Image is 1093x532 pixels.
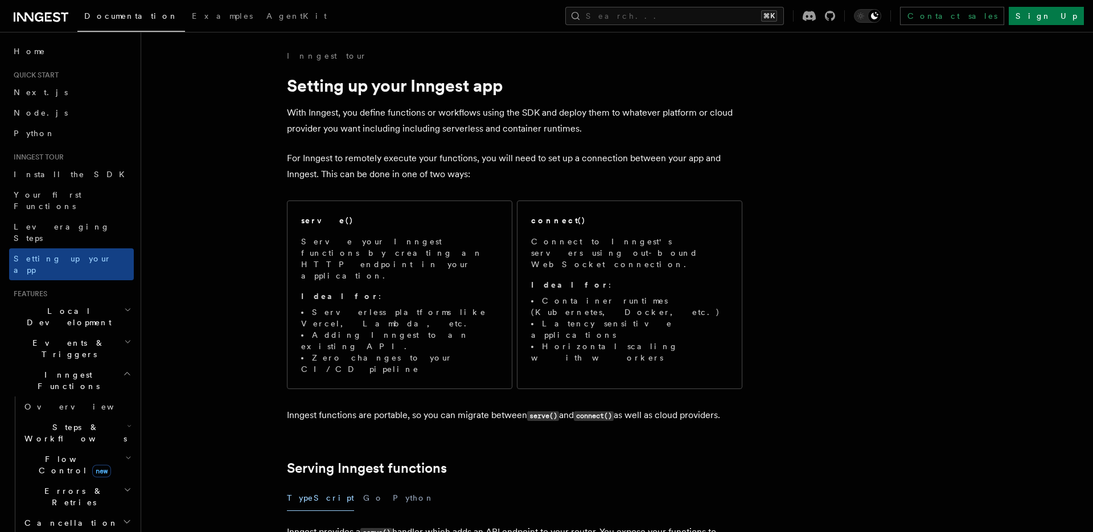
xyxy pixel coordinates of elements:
button: Local Development [9,301,134,333]
a: Sign Up [1009,7,1084,25]
span: Your first Functions [14,190,81,211]
a: Contact sales [900,7,1004,25]
a: Serving Inngest functions [287,460,447,476]
p: For Inngest to remotely execute your functions, you will need to set up a connection between your... [287,150,742,182]
button: Toggle dark mode [854,9,881,23]
a: Next.js [9,82,134,103]
button: Events & Triggers [9,333,134,365]
a: Inngest tour [287,50,367,62]
button: Steps & Workflows [20,417,134,449]
span: Overview [24,402,142,411]
li: Serverless platforms like Vercel, Lambda, etc. [301,306,498,329]
a: Your first Functions [9,185,134,216]
a: Overview [20,396,134,417]
span: Install the SDK [14,170,132,179]
a: Node.js [9,103,134,123]
a: Home [9,41,134,62]
span: Features [9,289,47,298]
button: TypeScript [287,485,354,511]
button: Search...⌘K [565,7,784,25]
p: With Inngest, you define functions or workflows using the SDK and deploy them to whatever platfor... [287,105,742,137]
span: Leveraging Steps [14,222,110,243]
span: Events & Triggers [9,337,124,360]
a: Setting up your app [9,248,134,280]
span: Steps & Workflows [20,421,127,444]
a: connect()Connect to Inngest's servers using out-bound WebSocket connection.Ideal for:Container ru... [517,200,742,389]
li: Adding Inngest to an existing API. [301,329,498,352]
a: Python [9,123,134,144]
button: Inngest Functions [9,365,134,396]
button: Go [363,485,384,511]
li: Zero changes to your CI/CD pipeline [301,352,498,375]
h1: Setting up your Inngest app [287,75,742,96]
span: Setting up your app [14,254,112,275]
a: Install the SDK [9,164,134,185]
a: serve()Serve your Inngest functions by creating an HTTP endpoint in your application.Ideal for:Se... [287,200,512,389]
span: Errors & Retries [20,485,124,508]
button: Errors & Retries [20,481,134,513]
li: Horizontal scaling with workers [531,341,728,363]
span: Inngest Functions [9,369,123,392]
span: Documentation [84,11,178,21]
button: Python [393,485,434,511]
code: connect() [574,411,614,421]
span: AgentKit [266,11,327,21]
a: Documentation [77,3,185,32]
p: : [301,290,498,302]
strong: Ideal for [531,280,609,289]
span: Next.js [14,88,68,97]
p: Serve your Inngest functions by creating an HTTP endpoint in your application. [301,236,498,281]
span: Home [14,46,46,57]
h2: connect() [531,215,586,226]
span: Quick start [9,71,59,80]
span: Examples [192,11,253,21]
span: Local Development [9,305,124,328]
code: serve() [527,411,559,421]
p: : [531,279,728,290]
a: AgentKit [260,3,334,31]
span: Flow Control [20,453,125,476]
strong: Ideal for [301,292,379,301]
button: Flow Controlnew [20,449,134,481]
span: Cancellation [20,517,118,529]
kbd: ⌘K [761,10,777,22]
a: Examples [185,3,260,31]
p: Connect to Inngest's servers using out-bound WebSocket connection. [531,236,728,270]
a: Leveraging Steps [9,216,134,248]
span: new [92,465,111,477]
li: Latency sensitive applications [531,318,728,341]
span: Python [14,129,55,138]
li: Container runtimes (Kubernetes, Docker, etc.) [531,295,728,318]
p: Inngest functions are portable, so you can migrate between and as well as cloud providers. [287,407,742,424]
h2: serve() [301,215,354,226]
span: Node.js [14,108,68,117]
span: Inngest tour [9,153,64,162]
